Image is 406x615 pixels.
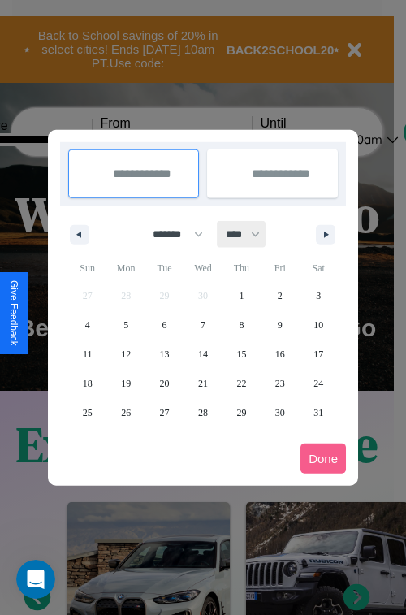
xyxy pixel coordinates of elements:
[222,255,261,281] span: Thu
[236,398,246,427] span: 29
[83,340,93,369] span: 11
[236,340,246,369] span: 15
[160,340,170,369] span: 13
[106,340,145,369] button: 12
[201,310,205,340] span: 7
[184,310,222,340] button: 7
[300,398,338,427] button: 31
[316,281,321,310] span: 3
[184,369,222,398] button: 21
[300,281,338,310] button: 3
[300,255,338,281] span: Sat
[123,310,128,340] span: 5
[106,255,145,281] span: Mon
[106,310,145,340] button: 5
[162,310,167,340] span: 6
[300,340,338,369] button: 17
[261,281,299,310] button: 2
[85,310,90,340] span: 4
[300,369,338,398] button: 24
[68,310,106,340] button: 4
[106,398,145,427] button: 26
[313,340,323,369] span: 17
[145,340,184,369] button: 13
[261,310,299,340] button: 9
[68,340,106,369] button: 11
[261,255,299,281] span: Fri
[222,369,261,398] button: 22
[261,340,299,369] button: 16
[278,310,283,340] span: 9
[83,398,93,427] span: 25
[145,369,184,398] button: 20
[145,255,184,281] span: Tue
[68,398,106,427] button: 25
[236,369,246,398] span: 22
[275,369,285,398] span: 23
[160,398,170,427] span: 27
[313,310,323,340] span: 10
[121,340,131,369] span: 12
[222,340,261,369] button: 15
[160,369,170,398] span: 20
[239,281,244,310] span: 1
[106,369,145,398] button: 19
[313,369,323,398] span: 24
[261,369,299,398] button: 23
[16,560,55,599] iframe: Intercom live chat
[121,398,131,427] span: 26
[222,281,261,310] button: 1
[83,369,93,398] span: 18
[275,398,285,427] span: 30
[239,310,244,340] span: 8
[198,398,208,427] span: 28
[278,281,283,310] span: 2
[222,310,261,340] button: 8
[68,369,106,398] button: 18
[145,310,184,340] button: 6
[313,398,323,427] span: 31
[145,398,184,427] button: 27
[198,340,208,369] span: 14
[261,398,299,427] button: 30
[184,255,222,281] span: Wed
[184,340,222,369] button: 14
[300,310,338,340] button: 10
[68,255,106,281] span: Sun
[300,444,346,474] button: Done
[275,340,285,369] span: 16
[184,398,222,427] button: 28
[198,369,208,398] span: 21
[121,369,131,398] span: 19
[8,280,19,346] div: Give Feedback
[222,398,261,427] button: 29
